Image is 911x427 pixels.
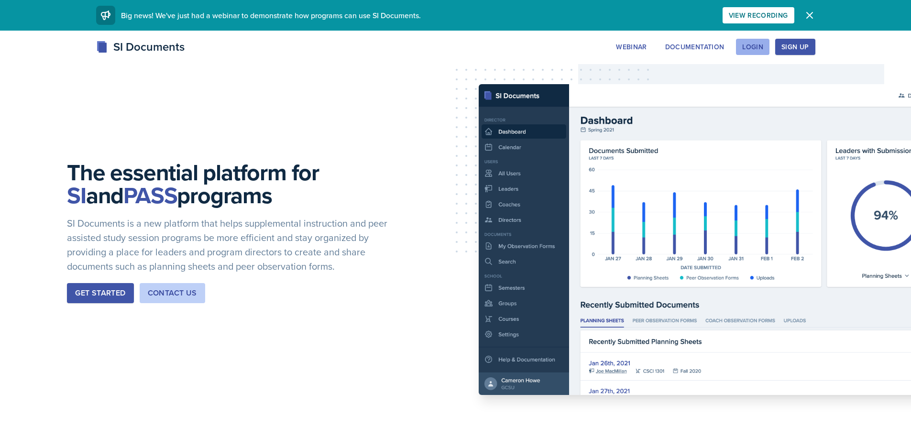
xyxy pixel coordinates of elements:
[616,43,647,51] div: Webinar
[148,287,197,299] div: Contact Us
[729,11,788,19] div: View Recording
[75,287,125,299] div: Get Started
[140,283,205,303] button: Contact Us
[659,39,731,55] button: Documentation
[775,39,815,55] button: Sign Up
[723,7,794,23] button: View Recording
[665,43,724,51] div: Documentation
[736,39,769,55] button: Login
[121,10,421,21] span: Big news! We've just had a webinar to demonstrate how programs can use SI Documents.
[742,43,763,51] div: Login
[781,43,809,51] div: Sign Up
[610,39,653,55] button: Webinar
[96,38,185,55] div: SI Documents
[67,283,133,303] button: Get Started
